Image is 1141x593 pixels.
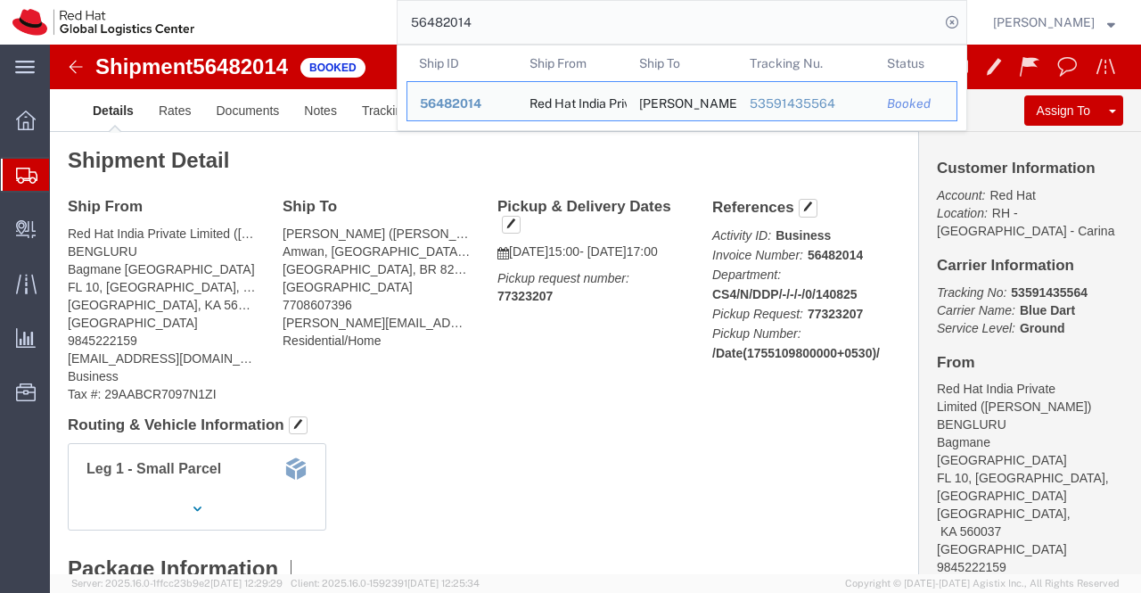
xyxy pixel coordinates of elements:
div: Booked [887,95,944,113]
span: 56482014 [420,96,481,111]
iframe: FS Legacy Container [50,45,1141,574]
div: Red Hat India Private Limited [529,82,615,120]
th: Ship To [627,45,737,81]
th: Ship ID [406,45,517,81]
th: Tracking Nu. [737,45,875,81]
span: Server: 2025.16.0-1ffcc23b9e2 [71,578,283,589]
span: Copyright © [DATE]-[DATE] Agistix Inc., All Rights Reserved [845,576,1120,591]
div: 56482014 [420,95,505,113]
th: Ship From [517,45,628,81]
span: Sumitra Hansdah [993,12,1095,32]
input: Search for shipment number, reference number [398,1,940,44]
button: [PERSON_NAME] [992,12,1116,33]
div: 53591435564 [750,95,863,113]
div: Vikram Raj [639,82,725,120]
span: Client: 2025.16.0-1592391 [291,578,480,589]
span: [DATE] 12:29:29 [210,578,283,589]
table: Search Results [406,45,966,130]
img: logo [12,9,194,36]
th: Status [874,45,957,81]
span: [DATE] 12:25:34 [407,578,480,589]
